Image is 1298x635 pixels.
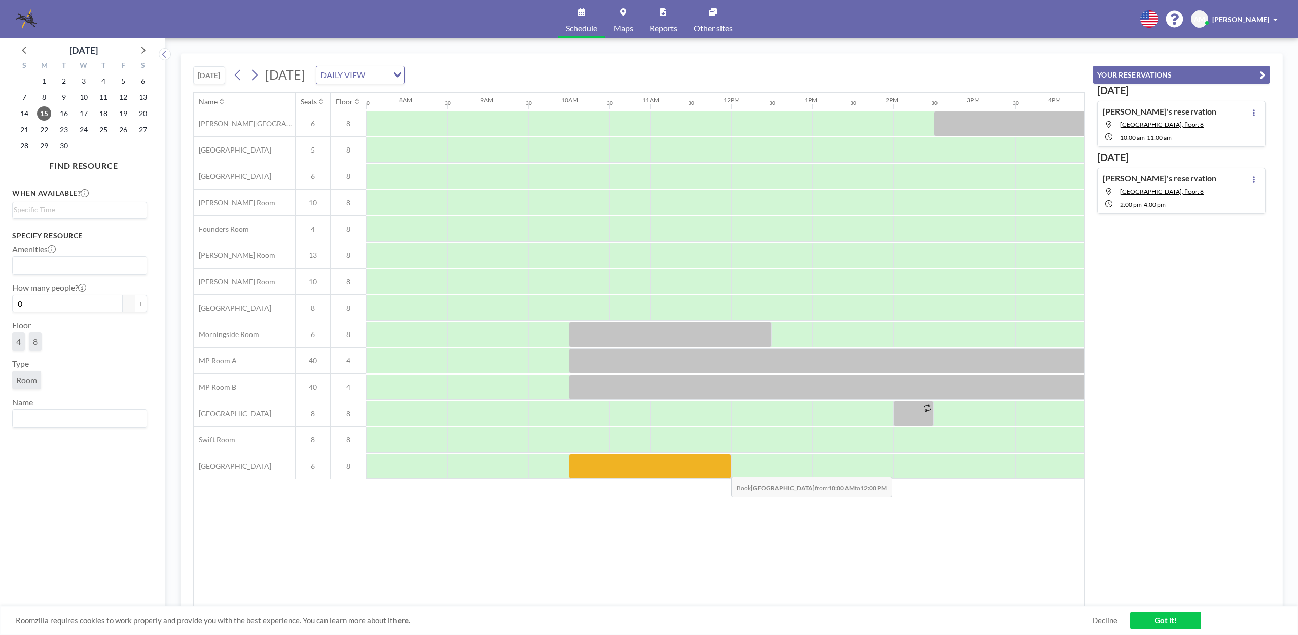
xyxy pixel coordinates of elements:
[16,616,1092,625] span: Roomzilla requires cookies to work properly and provide you with the best experience. You can lea...
[751,484,815,492] b: [GEOGRAPHIC_DATA]
[74,60,94,73] div: W
[850,100,856,106] div: 30
[12,231,147,240] h3: Specify resource
[194,277,275,286] span: [PERSON_NAME] Room
[316,66,404,84] div: Search for option
[96,123,111,137] span: Thursday, September 25, 2025
[607,100,613,106] div: 30
[12,359,29,369] label: Type
[194,225,249,234] span: Founders Room
[116,90,130,104] span: Friday, September 12, 2025
[886,96,898,104] div: 2PM
[1212,15,1269,24] span: [PERSON_NAME]
[296,304,330,313] span: 8
[16,375,37,385] span: Room
[194,119,295,128] span: [PERSON_NAME][GEOGRAPHIC_DATA]
[16,337,21,347] span: 4
[331,198,366,207] span: 8
[199,97,218,106] div: Name
[1097,84,1266,97] h3: [DATE]
[193,66,225,84] button: [DATE]
[194,172,271,181] span: [GEOGRAPHIC_DATA]
[805,96,817,104] div: 1PM
[116,123,130,137] span: Friday, September 26, 2025
[17,90,31,104] span: Sunday, September 7, 2025
[296,145,330,155] span: 5
[399,96,412,104] div: 8AM
[445,100,451,106] div: 30
[331,119,366,128] span: 8
[12,157,155,171] h4: FIND RESOURCE
[331,356,366,365] span: 4
[1144,201,1166,208] span: 4:00 PM
[650,24,677,32] span: Reports
[77,90,91,104] span: Wednesday, September 10, 2025
[331,225,366,234] span: 8
[318,68,367,82] span: DAILY VIEW
[364,100,370,106] div: 30
[967,96,980,104] div: 3PM
[1142,201,1144,208] span: -
[34,60,54,73] div: M
[694,24,733,32] span: Other sites
[296,251,330,260] span: 13
[77,74,91,88] span: Wednesday, September 3, 2025
[37,123,51,137] span: Monday, September 22, 2025
[17,106,31,121] span: Sunday, September 14, 2025
[194,462,271,471] span: [GEOGRAPHIC_DATA]
[194,409,271,418] span: [GEOGRAPHIC_DATA]
[1130,612,1201,629] a: Got it!
[194,145,271,155] span: [GEOGRAPHIC_DATA]
[194,435,235,444] span: Swift Room
[57,74,71,88] span: Tuesday, September 2, 2025
[301,97,317,106] div: Seats
[136,106,150,121] span: Saturday, September 20, 2025
[296,198,330,207] span: 10
[1092,616,1117,625] a: Decline
[93,60,113,73] div: T
[77,123,91,137] span: Wednesday, September 24, 2025
[769,100,775,106] div: 30
[136,90,150,104] span: Saturday, September 13, 2025
[731,477,892,497] span: Book from to
[331,277,366,286] span: 8
[57,106,71,121] span: Tuesday, September 16, 2025
[15,60,34,73] div: S
[1145,134,1147,141] span: -
[331,330,366,339] span: 8
[1097,151,1266,164] h3: [DATE]
[123,295,135,312] button: -
[54,60,74,73] div: T
[57,123,71,137] span: Tuesday, September 23, 2025
[1194,15,1205,24] span: AM
[614,24,633,32] span: Maps
[17,123,31,137] span: Sunday, September 21, 2025
[296,409,330,418] span: 8
[12,320,31,330] label: Floor
[37,106,51,121] span: Monday, September 15, 2025
[14,204,141,215] input: Search for option
[828,484,855,492] b: 10:00 AM
[688,100,694,106] div: 30
[194,330,259,339] span: Morningside Room
[331,462,366,471] span: 8
[57,90,71,104] span: Tuesday, September 9, 2025
[296,330,330,339] span: 6
[1103,173,1216,183] h4: [PERSON_NAME]'s reservation
[17,139,31,153] span: Sunday, September 28, 2025
[296,119,330,128] span: 6
[96,74,111,88] span: Thursday, September 4, 2025
[37,90,51,104] span: Monday, September 8, 2025
[296,172,330,181] span: 6
[96,90,111,104] span: Thursday, September 11, 2025
[566,24,597,32] span: Schedule
[642,96,659,104] div: 11AM
[69,43,98,57] div: [DATE]
[136,123,150,137] span: Saturday, September 27, 2025
[561,96,578,104] div: 10AM
[336,97,353,106] div: Floor
[393,616,410,625] a: here.
[296,462,330,471] span: 6
[265,67,305,82] span: [DATE]
[1120,134,1145,141] span: 10:00 AM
